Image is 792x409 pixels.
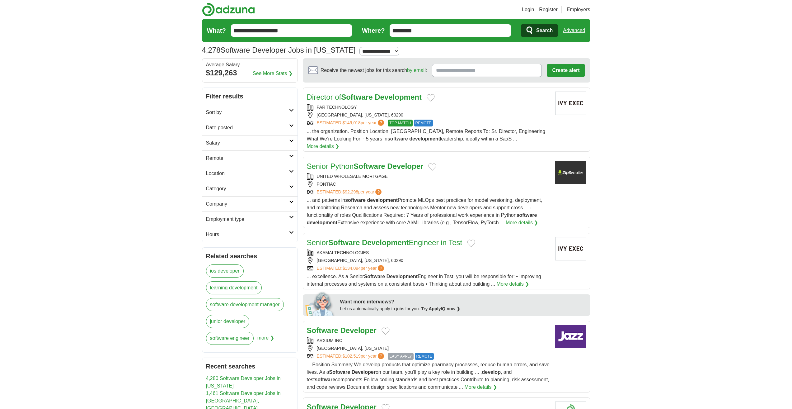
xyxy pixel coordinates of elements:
h2: Remote [206,155,289,162]
img: Company logo [555,161,586,184]
a: More details ❯ [307,143,340,150]
strong: Software [328,238,360,247]
a: See More Stats ❯ [253,70,293,77]
h2: Employment type [206,216,289,223]
strong: Developer [340,326,377,335]
img: Company logo [555,237,586,260]
span: $149,018 [342,120,360,125]
strong: development [409,136,440,141]
a: 4,280 Software Developer Jobs in [US_STATE] [206,376,281,388]
a: Register [539,6,558,13]
a: ios developer [206,264,244,278]
strong: Development [387,274,418,279]
strong: Developer [352,369,376,375]
div: Average Salary [206,62,294,67]
span: ... Position Summary We develop products that optimize pharmacy processes, reduce human errors, a... [307,362,550,390]
span: ? [378,353,384,359]
a: Director ofSoftware Development [307,93,422,101]
button: Add to favorite jobs [382,327,390,335]
span: ... excellence. As a Senior Engineer in Test, you will be responsible for: • Improving internal p... [307,274,541,287]
a: More details ❯ [464,383,497,391]
div: Let us automatically apply to jobs for you. [340,306,587,312]
span: ? [378,120,384,126]
h2: Sort by [206,109,289,116]
a: Company [202,196,298,212]
strong: software [517,212,537,218]
a: junior developer [206,315,250,328]
a: Senior PythonSoftware Developer [307,162,424,170]
div: UNITED WHOLESALE MORTGAGE [307,173,550,180]
div: $129,263 [206,67,294,78]
button: Add to favorite jobs [427,94,435,102]
a: Remote [202,150,298,166]
a: Category [202,181,298,196]
a: ESTIMATED:$102,519per year? [317,353,386,360]
a: Salary [202,135,298,150]
div: AKAMAI TECHNOLOGIES [307,250,550,256]
span: $134,094 [342,266,360,271]
strong: software [387,136,408,141]
h1: Software Developer Jobs in [US_STATE] [202,46,356,54]
strong: Software [354,162,385,170]
strong: software [315,377,335,382]
span: ? [375,189,382,195]
a: Hours [202,227,298,242]
div: ARXIUM INC [307,337,550,344]
a: More details ❯ [506,219,538,226]
div: [GEOGRAPHIC_DATA], [US_STATE], 60290 [307,257,550,264]
button: Add to favorite jobs [428,163,436,171]
a: by email [407,68,426,73]
img: Adzuna logo [202,2,255,17]
label: Where? [362,26,385,35]
strong: Software [329,369,350,375]
h2: Category [206,185,289,193]
a: Try ApplyIQ now ❯ [421,306,460,311]
img: Company logo [555,92,586,115]
span: 4,278 [202,45,221,56]
div: PONTIAC [307,181,550,188]
a: More details ❯ [497,280,529,288]
a: Software Developer [307,326,377,335]
button: Search [521,24,558,37]
div: [GEOGRAPHIC_DATA], [US_STATE] [307,345,550,352]
span: ... the organization. Position Location: [GEOGRAPHIC_DATA], Remote Reports To: Sr. Director, Engi... [307,129,546,141]
strong: development [367,197,398,203]
strong: Software [364,274,385,279]
span: REMOTE [414,120,433,126]
span: $92,298 [342,189,358,194]
span: Search [536,24,553,37]
span: REMOTE [415,353,434,360]
span: Receive the newest jobs for this search : [321,67,427,74]
span: $102,519 [342,354,360,359]
h2: Recent searches [206,362,294,371]
a: SeniorSoftware DevelopmentEngineer in Test [307,238,462,247]
span: TOP MATCH [388,120,412,126]
strong: development [307,220,338,225]
button: Add to favorite jobs [467,240,475,247]
a: Location [202,166,298,181]
div: PAR TECHNOLOGY [307,104,550,111]
h2: Filter results [202,88,298,105]
h2: Hours [206,231,289,238]
h2: Date posted [206,124,289,131]
span: ? [378,265,384,271]
strong: Development [375,93,422,101]
a: ESTIMATED:$134,094per year? [317,265,386,272]
span: EASY APPLY [388,353,413,360]
a: ESTIMATED:$92,298per year? [317,189,383,195]
a: software development manager [206,298,284,311]
strong: Software [341,93,373,101]
strong: Development [362,238,409,247]
h2: Company [206,200,289,208]
label: What? [207,26,226,35]
a: ESTIMATED:$149,018per year? [317,120,386,126]
a: Employers [567,6,590,13]
span: more ❯ [257,332,274,349]
a: Date posted [202,120,298,135]
strong: Software [307,326,338,335]
a: learning development [206,281,262,294]
span: ... and patterns in Promote MLOps best practices for model versioning, deployment, and monitoring... [307,197,542,225]
strong: develop [482,369,500,375]
strong: Developer [387,162,423,170]
h2: Salary [206,139,289,147]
